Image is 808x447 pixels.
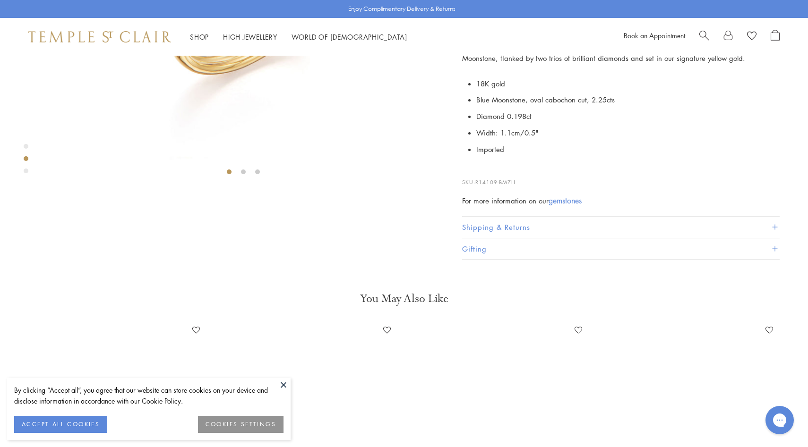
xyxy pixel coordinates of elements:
[624,31,685,40] a: Book an Appointment
[699,30,709,44] a: Search
[198,416,284,433] button: COOKIES SETTINGS
[476,79,505,88] span: 18K gold
[38,291,770,306] h3: You May Also Like
[14,416,107,433] button: ACCEPT ALL COOKIES
[348,4,456,14] p: Enjoy Complimentary Delivery & Returns
[476,128,539,137] span: Width: 1.1cm/0.5"
[462,169,780,186] p: SKU:
[476,95,615,104] span: Blue Moonstone, oval cabochon cut, 2.25cts
[223,32,277,42] a: High JewelleryHigh Jewellery
[771,30,780,44] a: Open Shopping Bag
[14,385,284,406] div: By clicking “Accept all”, you agree that our website can store cookies on your device and disclos...
[761,403,799,438] iframe: Gorgias live chat messenger
[292,32,407,42] a: World of [DEMOGRAPHIC_DATA]World of [DEMOGRAPHIC_DATA]
[190,32,209,42] a: ShopShop
[24,142,28,181] div: Product gallery navigation
[475,178,516,186] span: R14109-BM7H
[190,31,407,43] nav: Main navigation
[476,111,532,121] span: Diamond 0.198ct
[747,30,756,44] a: View Wishlist
[549,195,582,206] a: gemstones
[462,238,780,260] button: Gifting
[28,31,171,42] img: Temple St. Clair
[462,195,780,207] div: For more information on our
[462,217,780,238] button: Shipping & Returns
[476,144,504,154] span: Imported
